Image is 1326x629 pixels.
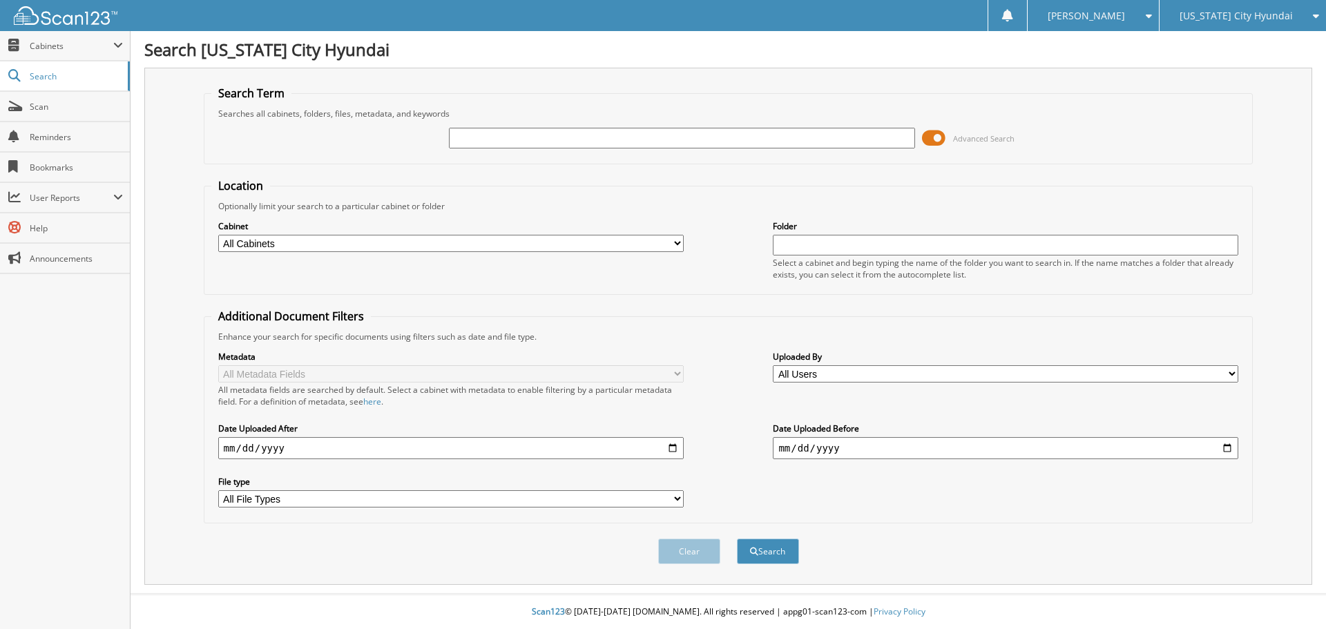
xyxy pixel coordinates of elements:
label: Cabinet [218,220,684,232]
button: Clear [658,539,720,564]
div: Optionally limit your search to a particular cabinet or folder [211,200,1246,212]
span: Help [30,222,123,234]
a: Privacy Policy [874,606,925,617]
span: User Reports [30,192,113,204]
div: Select a cabinet and begin typing the name of the folder you want to search in. If the name match... [773,257,1238,280]
img: scan123-logo-white.svg [14,6,117,25]
span: [PERSON_NAME] [1048,12,1125,20]
legend: Search Term [211,86,291,101]
span: Scan [30,101,123,113]
button: Search [737,539,799,564]
span: [US_STATE] City Hyundai [1180,12,1293,20]
h1: Search [US_STATE] City Hyundai [144,38,1312,61]
label: Folder [773,220,1238,232]
div: Enhance your search for specific documents using filters such as date and file type. [211,331,1246,342]
span: Bookmarks [30,162,123,173]
label: Date Uploaded After [218,423,684,434]
label: Date Uploaded Before [773,423,1238,434]
span: Cabinets [30,40,113,52]
legend: Additional Document Filters [211,309,371,324]
label: Metadata [218,351,684,362]
span: Announcements [30,253,123,264]
div: © [DATE]-[DATE] [DOMAIN_NAME]. All rights reserved | appg01-scan123-com | [131,595,1326,629]
input: start [218,437,684,459]
span: Reminders [30,131,123,143]
label: File type [218,476,684,487]
a: here [363,396,381,407]
div: Searches all cabinets, folders, files, metadata, and keywords [211,108,1246,119]
span: Search [30,70,121,82]
legend: Location [211,178,270,193]
input: end [773,437,1238,459]
span: Advanced Search [953,133,1015,144]
span: Scan123 [532,606,565,617]
label: Uploaded By [773,351,1238,362]
div: All metadata fields are searched by default. Select a cabinet with metadata to enable filtering b... [218,384,684,407]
